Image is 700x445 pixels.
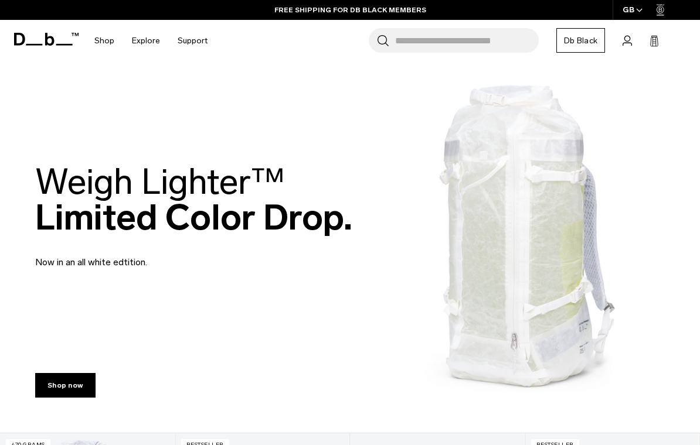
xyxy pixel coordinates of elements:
[35,160,285,203] span: Weigh Lighter™
[178,20,208,61] a: Support
[35,373,96,398] a: Shop now
[35,164,352,235] h2: Limited Color Drop.
[132,20,160,61] a: Explore
[274,5,426,15] a: FREE SHIPPING FOR DB BLACK MEMBERS
[94,20,114,61] a: Shop
[556,28,605,53] a: Db Black
[86,20,216,61] nav: Main Navigation
[35,241,317,269] p: Now in an all white edtition.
